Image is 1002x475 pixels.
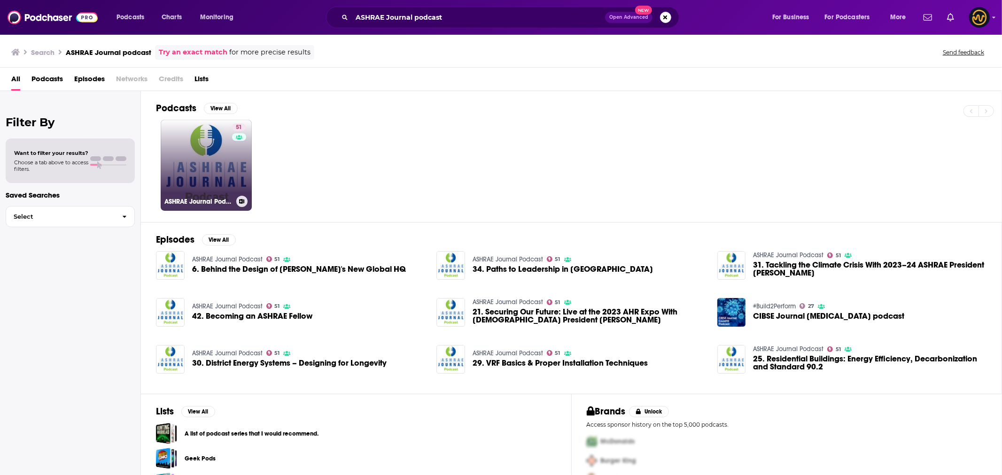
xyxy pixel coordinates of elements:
[156,102,196,114] h2: Podcasts
[200,11,233,24] span: Monitoring
[162,11,182,24] span: Charts
[753,355,986,371] a: 25. Residential Buildings: Energy Efficiency, Decarbonization and Standard 90.2
[890,11,906,24] span: More
[156,251,185,280] img: 6. Behind the Design of ASHRAE's New Global HQ
[969,7,990,28] span: Logged in as LowerStreet
[753,302,796,310] a: #Build2Perform
[192,349,263,357] a: ASHRAE Journal Podcast
[605,12,652,23] button: Open AdvancedNew
[204,103,238,114] button: View All
[192,359,387,367] a: 30. District Energy Systems – Designing for Longevity
[335,7,688,28] div: Search podcasts, credits, & more...
[717,298,746,327] img: CIBSE Journal Covid 19 podcast
[31,71,63,91] span: Podcasts
[156,234,236,245] a: EpisodesView All
[587,406,626,417] h2: Brands
[156,406,174,417] h2: Lists
[236,123,242,132] span: 51
[583,432,601,451] img: First Pro Logo
[274,304,280,308] span: 51
[8,8,98,26] a: Podchaser - Follow, Share and Rate Podcasts
[159,71,183,91] span: Credits
[266,303,280,309] a: 51
[156,345,185,374] img: 30. District Energy Systems – Designing for Longevity
[555,257,560,261] span: 51
[156,406,215,417] a: ListsView All
[555,351,560,355] span: 51
[827,253,841,258] a: 51
[940,48,987,56] button: Send feedback
[943,9,958,25] a: Show notifications dropdown
[473,298,543,306] a: ASHRAE Journal Podcast
[753,261,986,277] span: 31. Tackling the Climate Crisis With 2023–24 ASHRAE President [PERSON_NAME]
[609,15,648,20] span: Open Advanced
[192,312,312,320] a: 42. Becoming an ASHRAE Fellow
[827,346,841,352] a: 51
[156,448,177,469] a: Geek Pods
[161,120,252,211] a: 51ASHRAE Journal Podcast
[547,350,560,356] a: 51
[473,308,706,324] span: 21. Securing Our Future: Live at the 2023 AHR Expo With [DEMOGRAPHIC_DATA] President [PERSON_NAME]
[920,9,936,25] a: Show notifications dropdown
[547,299,560,305] a: 51
[808,304,814,308] span: 27
[473,349,543,357] a: ASHRAE Journal Podcast
[194,71,209,91] a: Lists
[717,251,746,280] img: 31. Tackling the Climate Crisis With 2023–24 ASHRAE President Ginger Scoggins
[587,421,987,428] p: Access sponsor history on the top 5,000 podcasts.
[436,251,465,280] img: 34. Paths to Leadership in ASHRAE
[825,11,870,24] span: For Podcasters
[116,71,148,91] span: Networks
[31,48,54,57] h3: Search
[836,347,841,352] span: 51
[352,10,605,25] input: Search podcasts, credits, & more...
[772,11,809,24] span: For Business
[969,7,990,28] button: Show profile menu
[194,10,246,25] button: open menu
[156,298,185,327] img: 42. Becoming an ASHRAE Fellow
[6,214,115,220] span: Select
[156,102,238,114] a: PodcastsView All
[274,257,280,261] span: 51
[836,253,841,258] span: 51
[185,453,216,464] a: Geek Pods
[766,10,821,25] button: open menu
[181,406,215,417] button: View All
[473,359,648,367] a: 29. VRF Basics & Proper Installation Techniques
[629,406,669,417] button: Unlock
[185,429,318,439] a: A list of podcast series that I would recommend.
[266,256,280,262] a: 51
[14,150,88,156] span: Want to filter your results?
[601,457,637,465] span: Burger King
[547,256,560,262] a: 51
[753,261,986,277] a: 31. Tackling the Climate Crisis With 2023–24 ASHRAE President Ginger Scoggins
[192,265,406,273] a: 6. Behind the Design of ASHRAE's New Global HQ
[436,345,465,374] a: 29. VRF Basics & Proper Installation Techniques
[969,7,990,28] img: User Profile
[753,251,823,259] a: ASHRAE Journal Podcast
[635,6,652,15] span: New
[11,71,20,91] a: All
[717,345,746,374] img: 25. Residential Buildings: Energy Efficiency, Decarbonization and Standard 90.2
[159,47,227,58] a: Try an exact match
[753,312,904,320] a: CIBSE Journal Covid 19 podcast
[14,159,88,172] span: Choose a tab above to access filters.
[800,303,814,309] a: 27
[232,123,246,131] a: 51
[753,312,904,320] span: CIBSE Journal [MEDICAL_DATA] podcast
[192,302,263,310] a: ASHRAE Journal Podcast
[436,298,465,327] a: 21. Securing Our Future: Live at the 2023 AHR Expo With ASHRAE President Farooq Mehboob
[555,300,560,305] span: 51
[192,255,263,263] a: ASHRAE Journal Podcast
[202,234,236,245] button: View All
[156,234,194,245] h2: Episodes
